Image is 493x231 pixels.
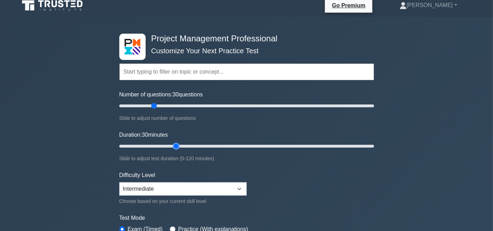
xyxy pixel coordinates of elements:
input: Start typing to filter on topic or concept... [119,63,374,80]
div: Slide to adjust number of questions [119,114,374,122]
span: 30 [173,91,179,97]
label: Number of questions: questions [119,90,203,99]
a: Go Premium [328,1,369,10]
label: Difficulty Level [119,171,155,179]
label: Test Mode [119,214,374,222]
div: Slide to adjust test duration (5-120 minutes) [119,154,374,163]
label: Duration: minutes [119,131,168,139]
h4: Project Management Professional [148,34,340,44]
span: 30 [142,132,148,138]
div: Choose based on your current skill level [119,197,247,205]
